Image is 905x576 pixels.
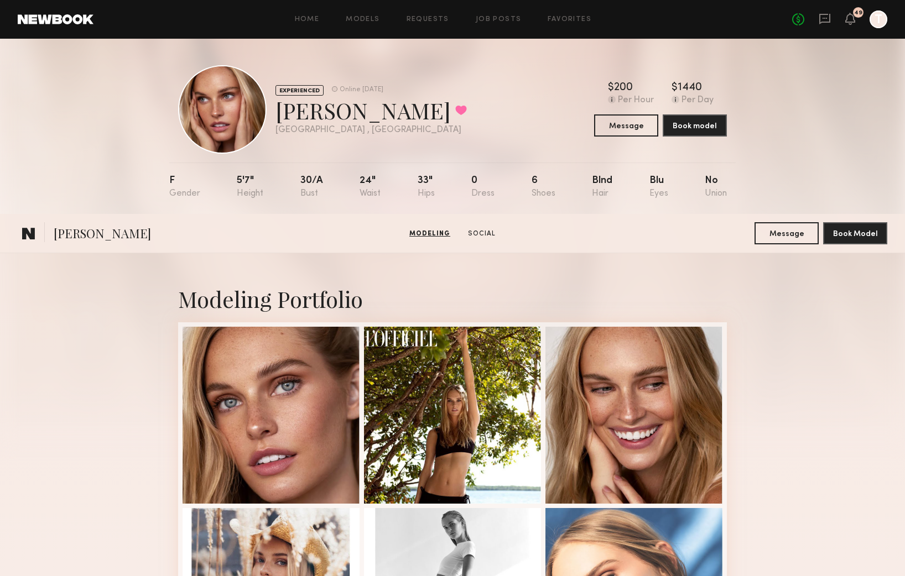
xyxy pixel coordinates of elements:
[705,176,727,198] div: No
[405,229,455,239] a: Modeling
[755,222,819,244] button: Message
[594,114,658,137] button: Message
[649,176,668,198] div: Blu
[672,82,678,93] div: $
[418,176,435,198] div: 33"
[275,96,467,125] div: [PERSON_NAME]
[823,222,887,244] button: Book Model
[295,16,320,23] a: Home
[360,176,381,198] div: 24"
[178,284,727,313] div: Modeling Portfolio
[275,125,467,135] div: [GEOGRAPHIC_DATA] , [GEOGRAPHIC_DATA]
[464,229,500,239] a: Social
[471,176,495,198] div: 0
[532,176,555,198] div: 6
[54,225,151,244] span: [PERSON_NAME]
[823,228,887,238] a: Book Model
[592,176,612,198] div: Blnd
[476,16,522,23] a: Job Posts
[618,96,654,106] div: Per Hour
[340,86,383,93] div: Online [DATE]
[678,82,702,93] div: 1440
[548,16,591,23] a: Favorites
[237,176,263,198] div: 5'7"
[275,85,324,96] div: EXPERIENCED
[300,176,323,198] div: 30/a
[870,11,887,28] a: T
[682,96,714,106] div: Per Day
[614,82,633,93] div: 200
[346,16,379,23] a: Models
[407,16,449,23] a: Requests
[663,114,727,137] button: Book model
[854,10,862,16] div: 49
[608,82,614,93] div: $
[169,176,200,198] div: F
